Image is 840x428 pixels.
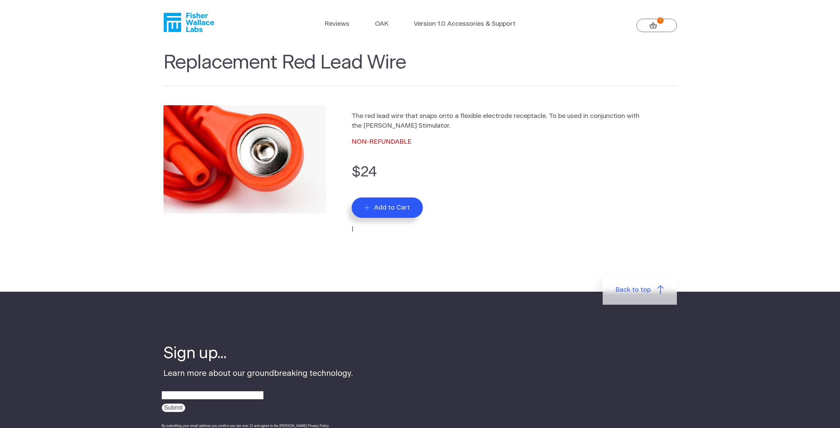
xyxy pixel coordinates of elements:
h4: Sign up... [163,343,353,365]
strong: 1 [657,17,664,24]
p: The red lead wire that snaps onto a flexible electrode receptacle. To be used in conjunction with... [352,112,647,131]
a: Back to top [603,276,677,304]
form: | [352,161,677,234]
a: 1 [636,19,677,32]
span: Back to top [615,285,651,295]
a: OAK [375,19,388,29]
img: Replacement Red Lead Wire [163,105,326,213]
a: Version 1.0 Accessories & Support [414,19,515,29]
h1: Replacement Red Lead Wire [163,51,677,86]
a: Fisher Wallace [163,13,214,32]
span: Add to Cart [374,204,410,211]
p: $24 [352,161,677,183]
span: NON-REFUNDABLE [352,139,411,145]
button: Add to Cart [352,197,423,218]
input: Submit [162,404,185,412]
a: Reviews [325,19,349,29]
